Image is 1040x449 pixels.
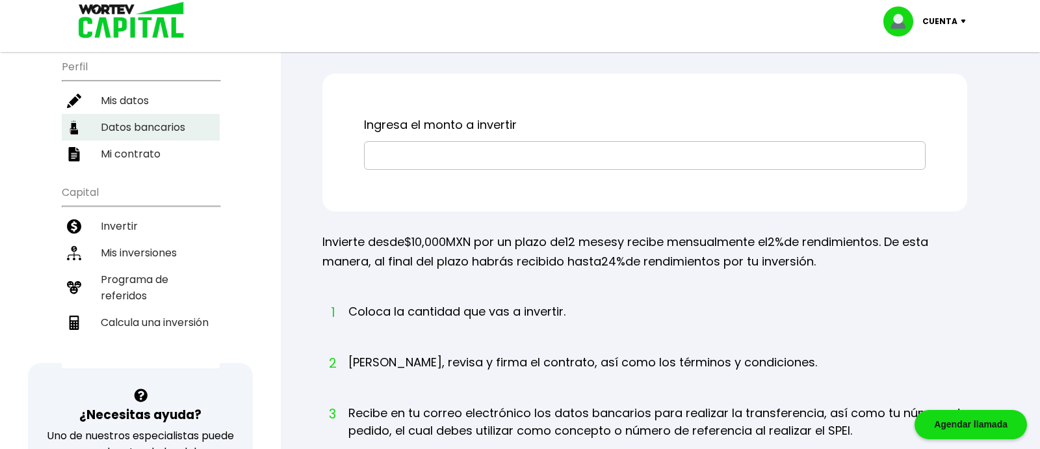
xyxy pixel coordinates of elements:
[348,303,565,345] li: Coloca la cantidad que vas a invertir.
[67,147,81,161] img: contrato-icon.f2db500c.svg
[957,20,975,23] img: icon-down
[565,234,617,250] span: 12 meses
[62,141,220,167] a: Mi contrato
[67,316,81,330] img: calculadora-icon.17d418c4.svg
[329,353,335,373] span: 2
[883,7,922,36] img: profile-image
[601,253,625,269] span: 24%
[322,232,967,271] p: Invierte desde MXN por un plazo de y recibe mensualmente el de rendimientos. De esta manera, al f...
[62,239,220,266] a: Mis inversiones
[67,219,81,234] img: invertir-icon.b3b967d7.svg
[67,120,81,135] img: datos-icon.10cf9172.svg
[348,353,817,396] li: [PERSON_NAME], revisa y firma el contrato, así como los términos y condiciones.
[62,266,220,309] a: Programa de referidos
[915,410,1027,439] div: Agendar llamada
[922,12,957,31] p: Cuenta
[62,309,220,336] a: Calcula una inversión
[62,213,220,239] a: Invertir
[67,246,81,260] img: inversiones-icon.6695dc30.svg
[329,303,335,322] span: 1
[404,234,446,250] span: $10,000
[329,404,335,424] span: 3
[62,114,220,141] a: Datos bancarios
[67,94,81,108] img: editar-icon.952d3147.svg
[62,87,220,114] a: Mis datos
[364,115,926,135] p: Ingresa el monto a invertir
[79,405,201,424] h3: ¿Necesitas ayuda?
[62,52,220,167] ul: Perfil
[768,234,784,250] span: 2%
[62,178,220,368] ul: Capital
[67,280,81,295] img: recomiendanos-icon.9b8e9327.svg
